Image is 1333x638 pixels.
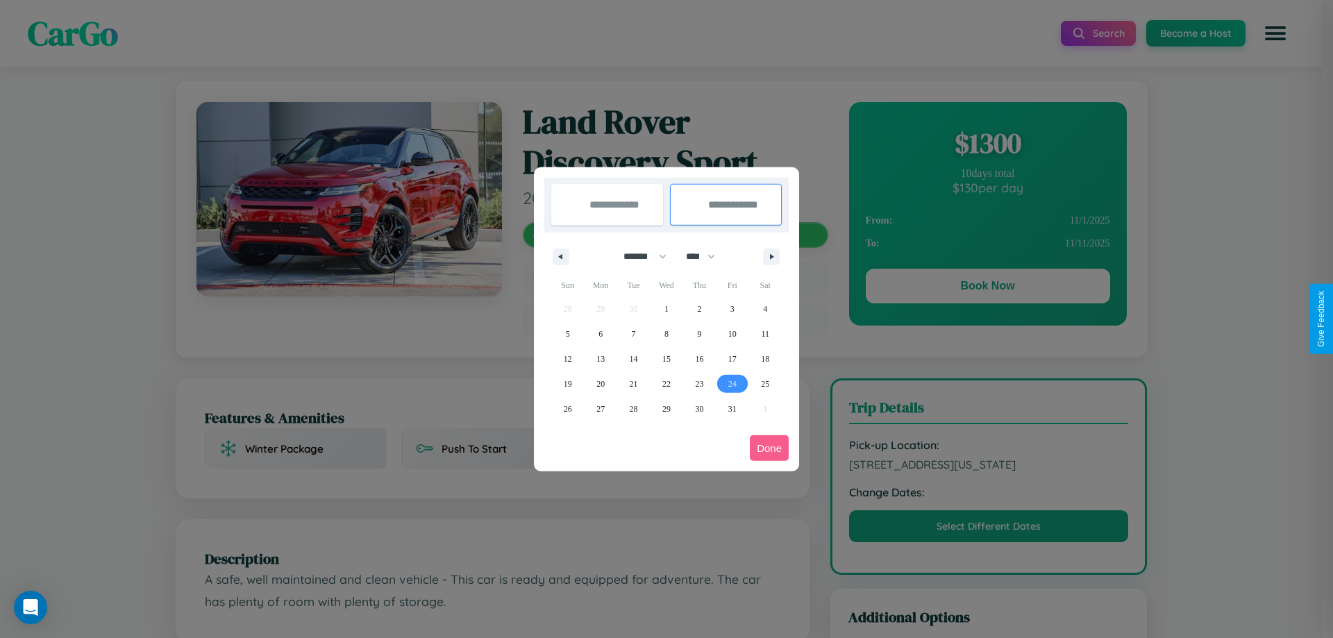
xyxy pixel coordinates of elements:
[683,371,716,396] button: 23
[650,274,682,296] span: Wed
[564,396,572,421] span: 26
[14,591,47,624] div: Open Intercom Messenger
[1316,291,1326,347] div: Give Feedback
[763,296,767,321] span: 4
[728,396,737,421] span: 31
[716,274,748,296] span: Fri
[662,396,671,421] span: 29
[697,296,701,321] span: 2
[683,346,716,371] button: 16
[630,396,638,421] span: 28
[683,321,716,346] button: 9
[761,371,769,396] span: 25
[650,321,682,346] button: 8
[584,321,617,346] button: 6
[749,296,782,321] button: 4
[596,371,605,396] span: 20
[650,396,682,421] button: 29
[662,346,671,371] span: 15
[749,346,782,371] button: 18
[749,371,782,396] button: 25
[551,274,584,296] span: Sun
[650,346,682,371] button: 15
[716,346,748,371] button: 17
[716,296,748,321] button: 3
[697,321,701,346] span: 9
[662,371,671,396] span: 22
[584,274,617,296] span: Mon
[728,321,737,346] span: 10
[683,396,716,421] button: 30
[596,346,605,371] span: 13
[596,396,605,421] span: 27
[749,321,782,346] button: 11
[632,321,636,346] span: 7
[683,274,716,296] span: Thu
[683,296,716,321] button: 2
[761,346,769,371] span: 18
[728,346,737,371] span: 17
[617,321,650,346] button: 7
[730,296,735,321] span: 3
[584,371,617,396] button: 20
[630,371,638,396] span: 21
[564,371,572,396] span: 19
[664,296,669,321] span: 1
[664,321,669,346] span: 8
[617,274,650,296] span: Tue
[617,346,650,371] button: 14
[617,396,650,421] button: 28
[566,321,570,346] span: 5
[695,371,703,396] span: 23
[617,371,650,396] button: 21
[695,396,703,421] span: 30
[695,346,703,371] span: 16
[598,321,603,346] span: 6
[716,371,748,396] button: 24
[551,321,584,346] button: 5
[750,435,789,461] button: Done
[564,346,572,371] span: 12
[716,396,748,421] button: 31
[650,296,682,321] button: 1
[749,274,782,296] span: Sat
[650,371,682,396] button: 22
[630,346,638,371] span: 14
[551,396,584,421] button: 26
[761,321,769,346] span: 11
[551,346,584,371] button: 12
[551,371,584,396] button: 19
[728,371,737,396] span: 24
[584,396,617,421] button: 27
[584,346,617,371] button: 13
[716,321,748,346] button: 10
